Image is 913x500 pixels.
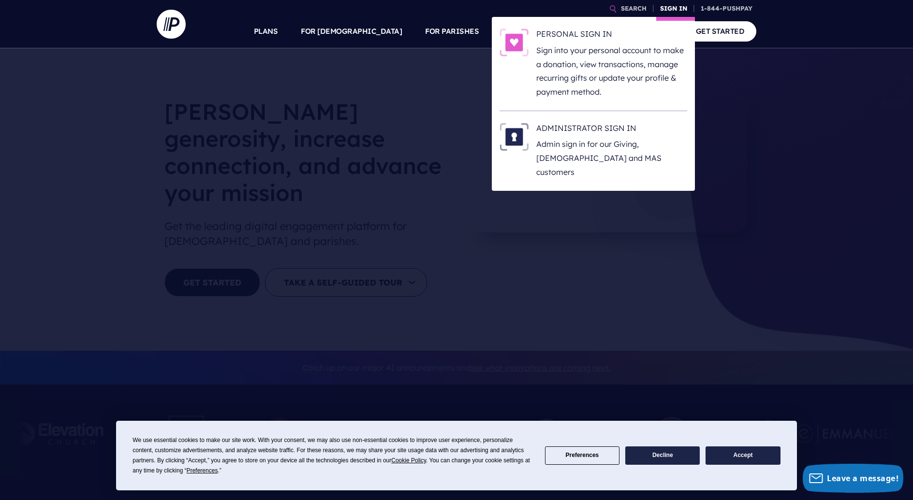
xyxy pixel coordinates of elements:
a: PLANS [254,14,278,48]
img: ADMINISTRATOR SIGN IN - Illustration [500,123,529,151]
a: EXPLORE [568,14,602,48]
img: PERSONAL SIGN IN - Illustration [500,29,529,57]
h6: PERSONAL SIGN IN [536,29,687,43]
a: FOR [DEMOGRAPHIC_DATA] [301,14,402,48]
span: Preferences [187,467,218,474]
div: Cookie Consent Prompt [116,421,797,490]
button: Preferences [545,446,619,465]
a: COMPANY [625,14,661,48]
h6: ADMINISTRATOR SIGN IN [536,123,687,137]
a: SOLUTIONS [502,14,545,48]
span: Cookie Policy [391,457,426,464]
a: GET STARTED [684,21,757,41]
button: Accept [706,446,780,465]
a: PERSONAL SIGN IN - Illustration PERSONAL SIGN IN Sign into your personal account to make a donati... [500,29,687,99]
div: We use essential cookies to make our site work. With your consent, we may also use non-essential ... [133,435,533,476]
a: ADMINISTRATOR SIGN IN - Illustration ADMINISTRATOR SIGN IN Admin sign in for our Giving, [DEMOGRA... [500,123,687,179]
p: Sign into your personal account to make a donation, view transactions, manage recurring gifts or ... [536,43,687,99]
button: Decline [625,446,700,465]
button: Leave a message! [803,464,903,493]
p: Admin sign in for our Giving, [DEMOGRAPHIC_DATA] and MAS customers [536,137,687,179]
a: FOR PARISHES [425,14,479,48]
span: Leave a message! [827,473,898,484]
